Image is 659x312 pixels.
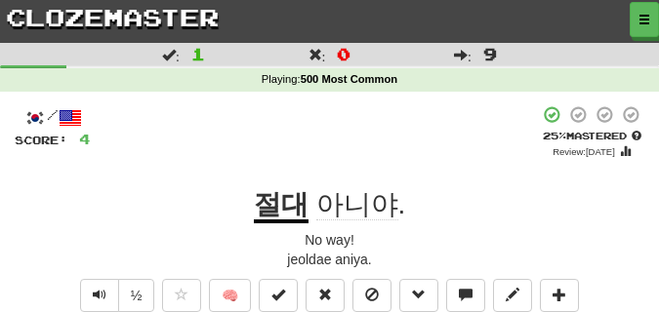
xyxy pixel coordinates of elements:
[316,189,398,220] span: 아니야
[162,48,180,61] span: :
[209,279,251,312] button: 🧠
[80,279,119,312] button: Play sentence audio (ctl+space)
[15,230,644,250] div: No way!
[309,189,406,220] span: .
[254,189,309,223] u: 절대
[79,131,91,147] span: 4
[118,279,155,312] button: ½
[337,44,350,63] span: 0
[399,279,438,312] button: Grammar (alt+g)
[15,134,67,146] span: Score:
[306,279,345,312] button: Reset to 0% Mastered (alt+r)
[15,105,91,130] div: /
[553,146,615,157] small: Review: [DATE]
[483,44,497,63] span: 9
[352,279,391,312] button: Ignore sentence (alt+i)
[493,279,532,312] button: Edit sentence (alt+d)
[301,73,397,85] strong: 500 Most Common
[15,250,644,269] div: jeoldae aniya.
[309,48,326,61] span: :
[191,44,205,63] span: 1
[540,279,579,312] button: Add to collection (alt+a)
[446,279,485,312] button: Discuss sentence (alt+u)
[454,48,472,61] span: :
[543,130,566,141] span: 25 %
[539,129,644,142] div: Mastered
[162,279,201,312] button: Favorite sentence (alt+f)
[259,279,298,312] button: Set this sentence to 100% Mastered (alt+m)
